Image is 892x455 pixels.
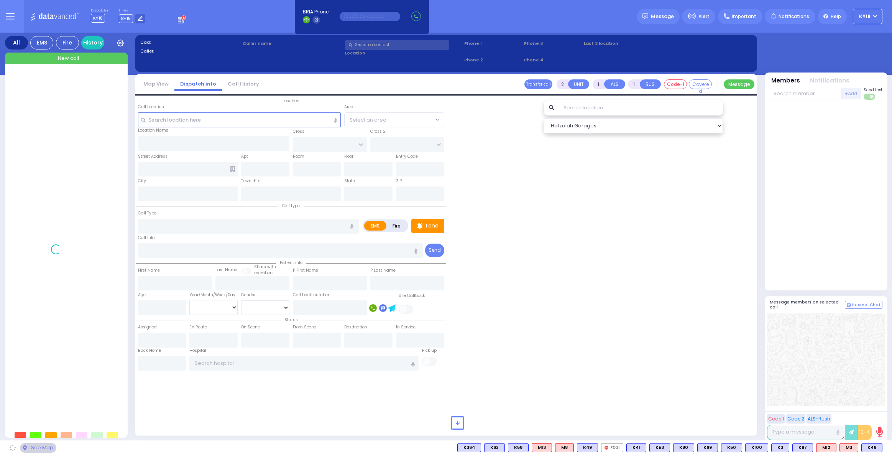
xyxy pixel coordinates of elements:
span: KY18 [859,13,871,20]
button: Transfer call [524,79,552,89]
span: Select an area [350,116,386,124]
div: FD31 [601,443,623,452]
div: BLS [508,443,529,452]
a: Map View [138,80,174,87]
span: Call type [278,203,304,209]
label: Gender [241,292,256,298]
button: ALS-Rush [807,414,831,424]
span: K-18 [119,14,133,23]
input: Search a contact [345,40,449,50]
label: ZIP [396,178,402,184]
div: M13 [532,443,552,452]
img: message.svg [642,13,648,19]
label: Call Type [138,210,156,216]
label: Last Name [215,267,237,273]
span: Help [831,13,841,20]
label: State [344,178,355,184]
a: Dispatch info [174,80,222,87]
input: Search location [559,100,723,115]
div: K50 [721,443,742,452]
button: BUS [640,79,661,89]
span: Important [732,13,756,20]
label: Turn off text [864,93,876,101]
label: Back Home [138,348,161,354]
label: Dispatcher [91,8,110,13]
span: Location [279,98,303,104]
label: Use Callback [399,293,425,299]
span: Patient info [276,260,306,265]
h5: Message members on selected call [770,300,845,310]
span: + New call [53,54,79,62]
div: BLS [861,443,882,452]
div: See map [20,443,56,453]
label: Cross 2 [370,129,386,135]
div: K3 [771,443,789,452]
button: KY18 [853,9,882,24]
label: Entry Code [396,153,418,160]
div: BLS [745,443,768,452]
div: K69 [697,443,718,452]
div: K53 [649,443,670,452]
div: Year/Month/Week/Day [189,292,238,298]
label: Destination [344,324,367,330]
div: M3 [839,443,858,452]
div: BLS [484,443,505,452]
span: Other building occupants [230,166,235,172]
label: Assigned [138,324,157,330]
span: Message [651,13,674,20]
label: Room [293,153,304,160]
label: City [138,178,146,184]
div: K46 [861,443,882,452]
label: Floor [344,153,353,160]
label: First Name [138,267,160,274]
button: Send [425,244,444,257]
label: Age [138,292,146,298]
label: Apt [241,153,248,160]
span: Phone 2 [464,57,521,63]
div: K364 [457,443,481,452]
button: Message [724,79,754,89]
div: BLS [649,443,670,452]
div: K41 [626,443,646,452]
img: red-radio-icon.svg [605,446,608,450]
label: Cad: [140,39,240,46]
div: BLS [771,443,789,452]
span: Internal Chat [852,302,881,308]
div: K58 [508,443,529,452]
label: Areas [344,104,356,110]
img: comment-alt.png [847,303,851,307]
div: BLS [457,443,481,452]
span: Send text [864,87,882,93]
span: Alert [698,13,710,20]
label: Pick up [422,348,437,354]
span: Status [281,317,302,323]
label: From Scene [293,324,316,330]
label: Last 3 location [584,40,668,47]
label: Caller: [140,48,240,54]
label: P Last Name [370,267,396,274]
label: Location [345,50,462,56]
span: KY18 [91,14,105,23]
label: Call back number [293,292,329,298]
input: Search location here [138,112,341,127]
div: BLS [673,443,694,452]
small: Share with [254,264,276,270]
img: Logo [30,12,81,21]
label: Cross 1 [293,129,307,135]
a: Call History [222,80,265,87]
label: Call Info [138,235,154,241]
div: M8 [555,443,574,452]
label: Hospital [189,348,206,354]
input: Search member [770,88,841,99]
label: Lines [119,8,145,13]
button: Internal Chat [845,301,882,309]
input: Search hospital [189,356,418,371]
div: ALS [532,443,552,452]
span: Phone 1 [464,40,521,47]
div: BLS [577,443,598,452]
label: En Route [189,324,207,330]
p: Tone [425,222,439,230]
a: History [81,36,104,49]
div: ALS [816,443,836,452]
div: K100 [745,443,768,452]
